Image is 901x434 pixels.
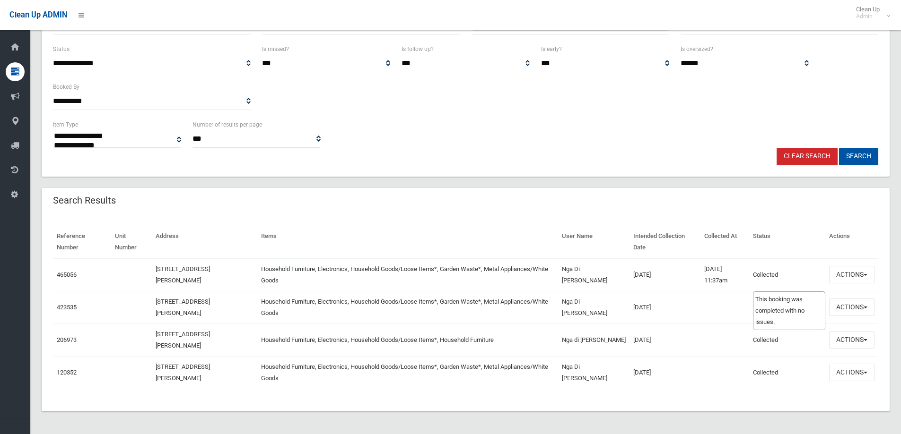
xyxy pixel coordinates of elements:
[630,356,700,389] td: [DATE]
[42,191,127,210] header: Search Results
[558,356,630,389] td: Nga Di [PERSON_NAME]
[156,298,210,316] a: [STREET_ADDRESS][PERSON_NAME]
[777,148,838,165] a: Clear Search
[402,44,434,54] label: Is follow up?
[681,44,713,54] label: Is oversized?
[9,10,67,19] span: Clean Up ADMIN
[53,44,70,54] label: Status
[257,356,559,389] td: Household Furniture, Electronics, Household Goods/Loose Items*, Garden Waste*, Metal Appliances/W...
[829,331,875,349] button: Actions
[700,226,749,258] th: Collected At
[156,363,210,382] a: [STREET_ADDRESS][PERSON_NAME]
[152,226,257,258] th: Address
[630,323,700,356] td: [DATE]
[156,331,210,349] a: [STREET_ADDRESS][PERSON_NAME]
[257,323,559,356] td: Household Furniture, Electronics, Household Goods/Loose Items*, Household Furniture
[558,258,630,291] td: Nga Di [PERSON_NAME]
[558,226,630,258] th: User Name
[839,148,878,165] button: Search
[156,265,210,284] a: [STREET_ADDRESS][PERSON_NAME]
[851,6,889,20] span: Clean Up
[856,13,880,20] small: Admin
[57,271,77,278] a: 465056
[749,291,825,323] td: Collection issues actioned
[749,356,825,389] td: Collected
[630,258,700,291] td: [DATE]
[829,266,875,283] button: Actions
[541,44,562,54] label: Is early?
[749,258,825,291] td: Collected
[257,291,559,323] td: Household Furniture, Electronics, Household Goods/Loose Items*, Garden Waste*, Metal Appliances/W...
[53,226,111,258] th: Reference Number
[825,226,878,258] th: Actions
[57,369,77,376] a: 120352
[700,258,749,291] td: [DATE] 11:37am
[53,119,78,130] label: Item Type
[630,291,700,323] td: [DATE]
[558,291,630,323] td: Nga Di [PERSON_NAME]
[749,226,825,258] th: Status
[829,298,875,316] button: Actions
[57,304,77,311] a: 423535
[753,291,825,330] div: This booking was completed with no issues.
[749,323,825,356] td: Collected
[257,226,559,258] th: Items
[630,226,700,258] th: Intended Collection Date
[57,336,77,343] a: 206973
[53,82,79,92] label: Booked By
[192,119,262,130] label: Number of results per page
[558,323,630,356] td: Nga di [PERSON_NAME]
[111,226,152,258] th: Unit Number
[262,44,289,54] label: Is missed?
[829,364,875,381] button: Actions
[257,258,559,291] td: Household Furniture, Electronics, Household Goods/Loose Items*, Garden Waste*, Metal Appliances/W...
